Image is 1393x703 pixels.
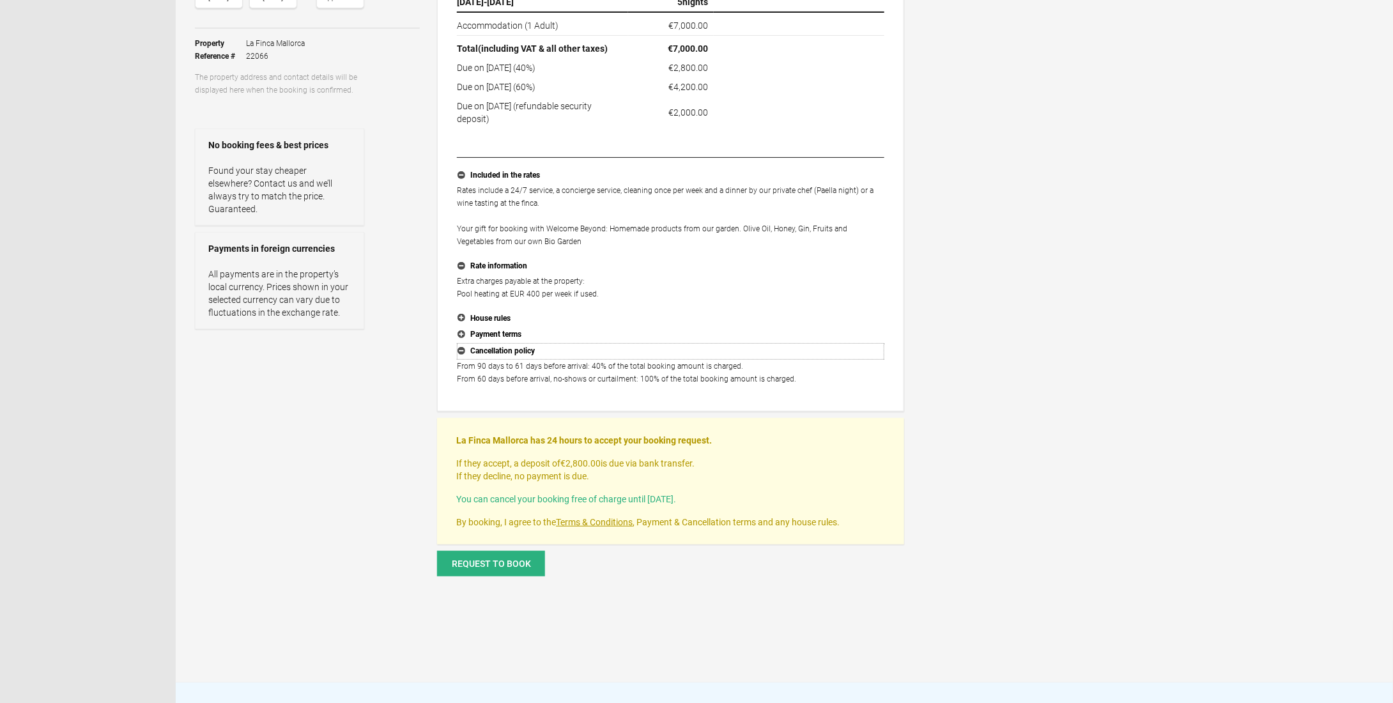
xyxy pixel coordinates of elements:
p: From 90 days to 61 days before arrival: 40% of the total booking amount is charged. From 60 days ... [457,360,884,385]
p: If they accept, a deposit of is due via bank transfer. If they decline, no payment is due. [456,457,885,483]
span: 22066 [246,50,305,63]
button: Payment terms [457,327,884,343]
flynt-currency: €2,000.00 [669,107,709,118]
span: La Finca Mallorca [246,37,305,50]
button: Cancellation policy [457,343,884,360]
td: Accommodation (1 Adult) [457,12,628,36]
p: Found your stay cheaper elsewhere? Contact us and we’ll always try to match the price. Guaranteed. [208,164,351,215]
p: Rates include a 24/7 service, a concierge service, cleaning once per week and a dinner by our pri... [457,184,884,248]
span: Request to book [452,559,531,569]
button: House rules [457,311,884,327]
p: The property address and contact details will be displayed here when the booking is confirmed. [195,71,364,97]
strong: Property [195,37,246,50]
flynt-currency: €7,000.00 [669,20,709,31]
p: By booking, I agree to the , Payment & Cancellation terms and any house rules. [456,516,885,529]
button: Included in the rates [457,167,884,184]
th: Total [457,36,628,59]
button: Rate information [457,258,884,275]
span: You can cancel your booking free of charge until [DATE]. [456,494,676,504]
td: Due on [DATE] (refundable security deposit) [457,97,628,125]
flynt-currency: €4,200.00 [669,82,709,92]
flynt-currency: €2,800.00 [560,458,601,468]
p: Extra charges payable at the property: Pool heating at EUR 400 per week if used. [457,275,884,300]
strong: Reference # [195,50,246,63]
strong: Payments in foreign currencies [208,242,351,255]
strong: No booking fees & best prices [208,139,351,151]
button: Request to book [437,551,545,576]
td: Due on [DATE] (60%) [457,77,628,97]
span: (including VAT & all other taxes) [478,43,608,54]
p: All payments are in the property’s local currency. Prices shown in your selected currency can var... [208,268,351,319]
strong: La Finca Mallorca has 24 hours to accept your booking request. [456,435,712,445]
flynt-currency: €7,000.00 [668,43,709,54]
a: Terms & Conditions [556,517,633,527]
td: Due on [DATE] (40%) [457,58,628,77]
flynt-currency: €2,800.00 [669,63,709,73]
